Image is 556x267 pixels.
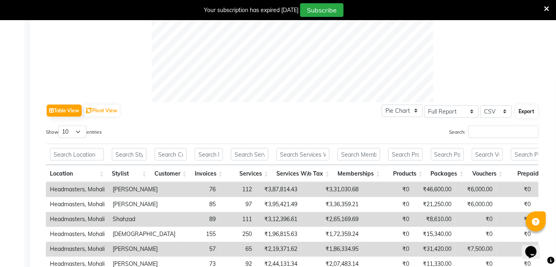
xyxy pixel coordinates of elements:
button: Pivot View [84,105,119,117]
th: Customer: activate to sort column ascending [150,165,191,182]
td: ₹3,36,359.21 [301,197,362,212]
input: Search Location [50,148,104,161]
td: ₹6,000.00 [455,182,496,197]
td: ₹7,500.00 [455,242,496,257]
td: 250 [220,227,256,242]
td: 155 [179,227,220,242]
td: ₹1,86,334.95 [301,242,362,257]
input: Search Customer [154,148,187,161]
td: [DEMOGRAPHIC_DATA] [109,227,179,242]
td: ₹8,610.00 [413,212,455,227]
td: ₹1,96,815.63 [256,227,301,242]
input: Search Memberships [338,148,380,161]
th: Services W/o Tax: activate to sort column ascending [272,165,334,182]
td: ₹0 [496,212,535,227]
td: ₹0 [496,242,535,257]
td: 97 [220,197,256,212]
td: Shahzad [109,212,179,227]
td: [PERSON_NAME] [109,182,179,197]
input: Search Products [388,148,423,161]
td: ₹31,420.00 [413,242,455,257]
select: Showentries [58,126,86,138]
td: Headmasters, Mohali [46,197,109,212]
td: 85 [179,197,220,212]
td: ₹2,65,169.69 [301,212,362,227]
td: Headmasters, Mohali [46,212,109,227]
td: 112 [220,182,256,197]
td: Headmasters, Mohali [46,227,109,242]
input: Search Services W/o Tax [276,148,329,161]
img: pivot.png [86,108,92,114]
td: 57 [179,242,220,257]
td: ₹46,600.00 [413,182,455,197]
td: ₹3,31,030.68 [301,182,362,197]
th: Location: activate to sort column ascending [46,165,108,182]
th: Invoices: activate to sort column ascending [191,165,227,182]
th: Vouchers: activate to sort column ascending [468,165,507,182]
input: Search Packages [431,148,464,161]
td: 76 [179,182,220,197]
label: Show entries [46,126,102,138]
input: Search Vouchers [472,148,503,161]
th: Prepaid: activate to sort column ascending [507,165,549,182]
td: 89 [179,212,220,227]
td: ₹6,000.00 [455,197,496,212]
input: Search Prepaid [511,148,545,161]
th: Products: activate to sort column ascending [384,165,427,182]
td: ₹0 [362,212,413,227]
td: 111 [220,212,256,227]
th: Services: activate to sort column ascending [227,165,272,182]
td: Headmasters, Mohali [46,242,109,257]
input: Search Stylist [112,148,146,161]
input: Search Invoices [195,148,223,161]
td: ₹0 [455,227,496,242]
td: ₹0 [362,182,413,197]
td: ₹21,250.00 [413,197,455,212]
div: Your subscription has expired [DATE] [204,6,299,14]
td: ₹0 [496,227,535,242]
td: ₹3,12,396.61 [256,212,301,227]
td: ₹3,87,814.43 [256,182,301,197]
th: Stylist: activate to sort column ascending [108,165,150,182]
th: Packages: activate to sort column ascending [427,165,468,182]
td: ₹0 [362,197,413,212]
input: Search: [468,126,539,138]
td: ₹15,340.00 [413,227,455,242]
td: ₹0 [496,197,535,212]
td: ₹0 [362,227,413,242]
td: ₹0 [496,182,535,197]
td: [PERSON_NAME] [109,242,179,257]
iframe: chat widget [522,235,548,259]
th: Memberships: activate to sort column ascending [334,165,384,182]
button: Subscribe [300,3,344,17]
td: ₹3,95,421.49 [256,197,301,212]
button: Export [516,105,538,118]
td: 65 [220,242,256,257]
td: Headmasters, Mohali [46,182,109,197]
label: Search: [449,126,539,138]
td: ₹0 [455,212,496,227]
td: ₹1,72,359.24 [301,227,362,242]
td: [PERSON_NAME] [109,197,179,212]
td: ₹0 [362,242,413,257]
input: Search Services [231,148,268,161]
button: Table View [47,105,82,117]
td: ₹2,19,371.62 [256,242,301,257]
